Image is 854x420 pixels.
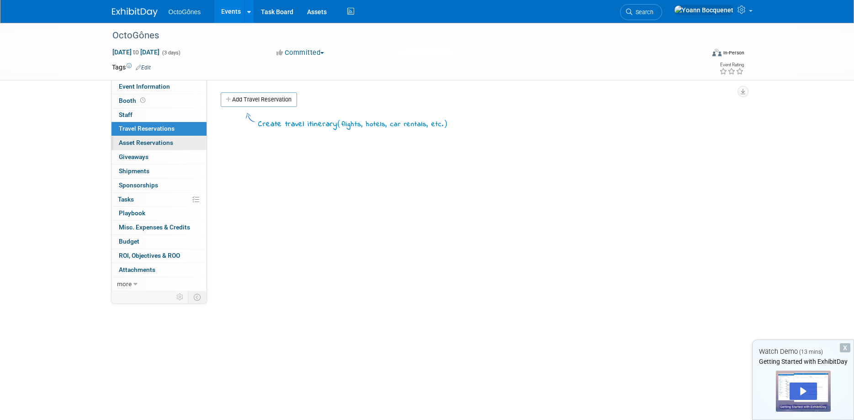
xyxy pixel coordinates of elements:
[712,49,721,56] img: Format-Inperson.png
[337,119,341,128] span: (
[109,27,691,44] div: OctoGônes
[119,83,170,90] span: Event Information
[258,118,448,130] div: Create travel itinerary
[111,150,207,164] a: Giveaways
[799,349,823,355] span: (13 mins)
[132,48,140,56] span: to
[119,209,145,217] span: Playbook
[111,207,207,220] a: Playbook
[790,383,817,400] div: Play
[119,266,155,273] span: Attachments
[188,291,207,303] td: Toggle Event Tabs
[111,80,207,94] a: Event Information
[111,249,207,263] a: ROI, Objectives & ROO
[111,136,207,150] a: Asset Reservations
[111,179,207,192] a: Sponsorships
[111,108,207,122] a: Staff
[111,277,207,291] a: more
[119,111,133,118] span: Staff
[111,94,207,108] a: Booth
[632,9,653,16] span: Search
[840,343,850,352] div: Dismiss
[111,235,207,249] a: Budget
[221,92,297,107] a: Add Travel Reservation
[111,165,207,178] a: Shipments
[753,357,854,366] div: Getting Started with ExhibitDay
[112,63,151,72] td: Tags
[753,347,854,356] div: Watch Demo
[119,181,158,189] span: Sponsorships
[119,125,175,132] span: Travel Reservations
[444,119,448,128] span: )
[273,48,328,58] button: Committed
[119,153,149,160] span: Giveaways
[118,196,134,203] span: Tasks
[341,119,444,129] span: flights, hotels, car rentals, etc.
[119,223,190,231] span: Misc. Expenses & Credits
[119,238,139,245] span: Budget
[111,263,207,277] a: Attachments
[119,252,180,259] span: ROI, Objectives & ROO
[111,193,207,207] a: Tasks
[719,63,744,67] div: Event Rating
[138,97,147,104] span: Booth not reserved yet
[111,221,207,234] a: Misc. Expenses & Credits
[119,139,173,146] span: Asset Reservations
[111,122,207,136] a: Travel Reservations
[136,64,151,71] a: Edit
[112,48,160,56] span: [DATE] [DATE]
[172,291,188,303] td: Personalize Event Tab Strip
[119,97,147,104] span: Booth
[117,280,132,287] span: more
[723,49,744,56] div: In-Person
[112,8,158,17] img: ExhibitDay
[620,4,662,20] a: Search
[161,50,180,56] span: (3 days)
[651,48,745,61] div: Event Format
[169,8,201,16] span: OctoGônes
[119,167,149,175] span: Shipments
[674,5,734,15] img: Yoann Bocquenet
